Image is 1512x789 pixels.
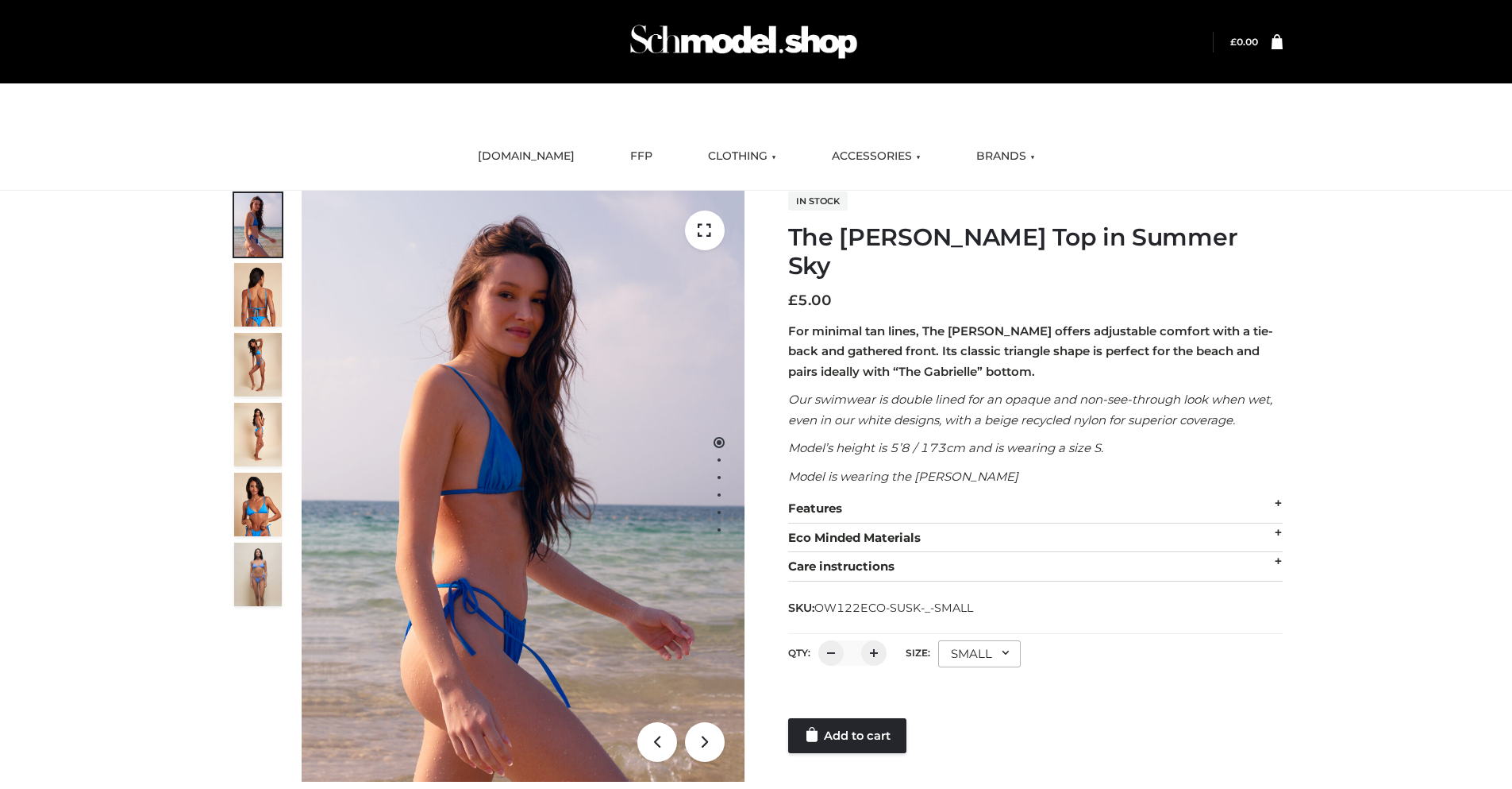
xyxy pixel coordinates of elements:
[788,292,798,309] span: £
[1230,36,1258,48] a: £0.00
[1230,36,1237,48] span: £
[788,494,1283,524] div: Features
[1230,36,1258,48] bdi: 0.00
[788,323,1273,379] strong: For minimal tan lines, The [PERSON_NAME] offers adjustable comfort with a tie-back and gathered f...
[234,403,282,466] img: 3.Alex-top_CN-1-1-2.jpg
[906,647,930,659] label: Size:
[788,552,1283,582] div: Care instructions
[302,191,744,782] img: 1.Alex-top_SS-1_4464b1e7-c2c9-4e4b-a62c-58381cd673c0 (1)
[234,333,282,396] img: 4.Alex-top_CN-1-1-2.jpg
[788,598,975,617] span: SKU:
[788,392,1272,427] em: Our swimwear is double lined for an opaque and non-see-through look when wet, even in our white d...
[788,223,1283,280] h1: The [PERSON_NAME] Top in Summer Sky
[788,292,832,309] bdi: 5.00
[234,263,282,327] img: 5.Alex-top_CN-1-1_1-1.jpg
[466,139,587,174] a: [DOMAIN_NAME]
[788,469,1018,484] em: Model is wearing the [PERSON_NAME]
[788,647,810,659] label: QTY:
[788,524,1283,553] div: Eco Minded Materials
[788,191,848,211] span: In stock
[696,139,788,174] a: CLOTHING
[618,139,664,174] a: FFP
[814,601,973,615] span: OW122ECO-SUSK-_-SMALL
[788,440,1103,455] em: Model’s height is 5’8 / 173cm and is wearing a size S.
[625,10,863,73] img: Schmodel Admin 964
[234,193,282,257] img: 1.Alex-top_SS-1_4464b1e7-c2c9-4e4b-a62c-58381cd673c0-1.jpg
[964,139,1047,174] a: BRANDS
[820,139,933,174] a: ACCESSORIES
[938,640,1021,667] div: SMALL
[234,473,282,536] img: 2.Alex-top_CN-1-1-2.jpg
[788,718,906,753] a: Add to cart
[234,543,282,606] img: SSVC.jpg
